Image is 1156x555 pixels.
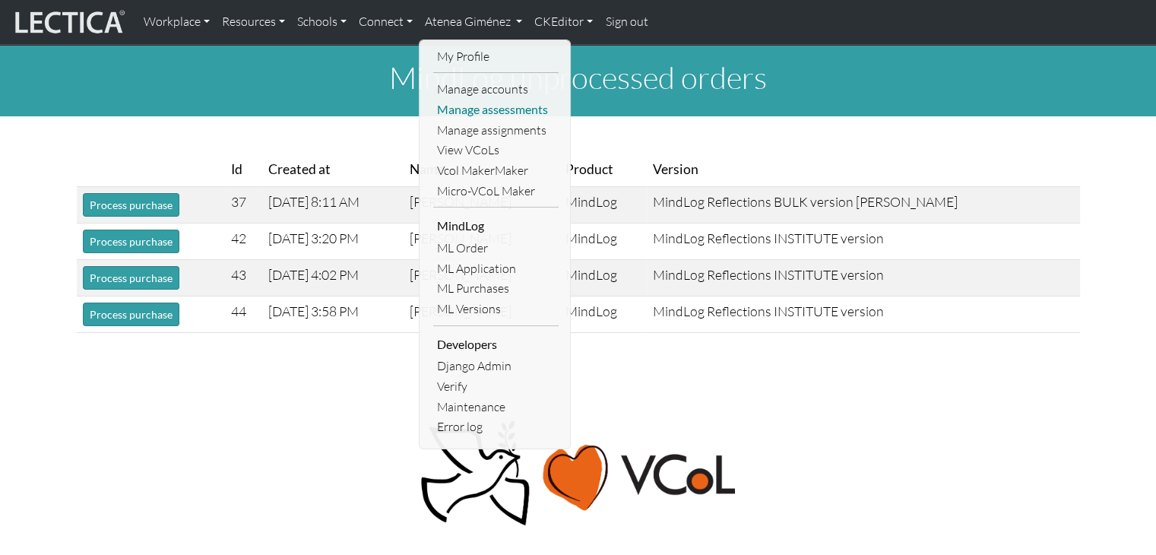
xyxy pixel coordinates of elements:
[433,376,559,397] a: Verify
[647,187,1080,224] td: MindLog Reflections BULK version [PERSON_NAME]
[404,224,559,260] td: [PERSON_NAME]
[404,260,559,297] td: [PERSON_NAME]
[83,230,179,253] button: Process purchase
[647,260,1080,297] td: MindLog Reflections INSTITUTE version
[433,278,559,299] a: ML Purchases
[433,356,559,376] a: Django Admin
[138,6,216,38] a: Workplace
[83,303,179,326] button: Process purchase
[404,153,559,187] th: Name
[433,79,559,100] a: Manage accounts
[647,224,1080,260] td: MindLog Reflections INSTITUTE version
[216,6,291,38] a: Resources
[262,224,404,260] td: [DATE] 3:20 PM
[353,6,419,38] a: Connect
[559,297,647,333] td: MindLog
[433,46,559,437] ul: Atenea Giménez
[225,260,262,297] td: 43
[599,6,654,38] a: Sign out
[416,418,741,528] img: Peace, love, VCoL
[559,224,647,260] td: MindLog
[433,140,559,160] a: View VCoLs
[291,6,353,38] a: Schools
[225,224,262,260] td: 42
[404,187,559,224] td: [PERSON_NAME]
[262,153,404,187] th: Created at
[83,193,179,217] button: Process purchase
[262,260,404,297] td: [DATE] 4:02 PM
[433,332,559,357] li: Developers
[225,297,262,333] td: 44
[433,160,559,181] a: Vcol MakerMaker
[433,100,559,120] a: Manage assessments
[647,153,1080,187] th: Version
[419,6,528,38] a: Atenea Giménez
[404,297,559,333] td: [PERSON_NAME]
[433,120,559,141] a: Manage assignments
[647,297,1080,333] td: MindLog Reflections INSTITUTE version
[528,6,599,38] a: CKEditor
[83,266,179,290] button: Process purchase
[225,153,262,187] th: Id
[11,8,125,36] img: lecticalive
[433,238,559,258] a: ML Order
[433,258,559,279] a: ML Application
[559,187,647,224] td: MindLog
[559,260,647,297] td: MindLog
[433,397,559,417] a: Maintenance
[433,46,559,67] a: My Profile
[433,299,559,319] a: ML Versions
[262,297,404,333] td: [DATE] 3:58 PM
[433,417,559,437] a: Error log
[262,187,404,224] td: [DATE] 8:11 AM
[559,153,647,187] th: Product
[433,181,559,201] a: Micro-VCoL Maker
[433,214,559,238] li: MindLog
[225,187,262,224] td: 37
